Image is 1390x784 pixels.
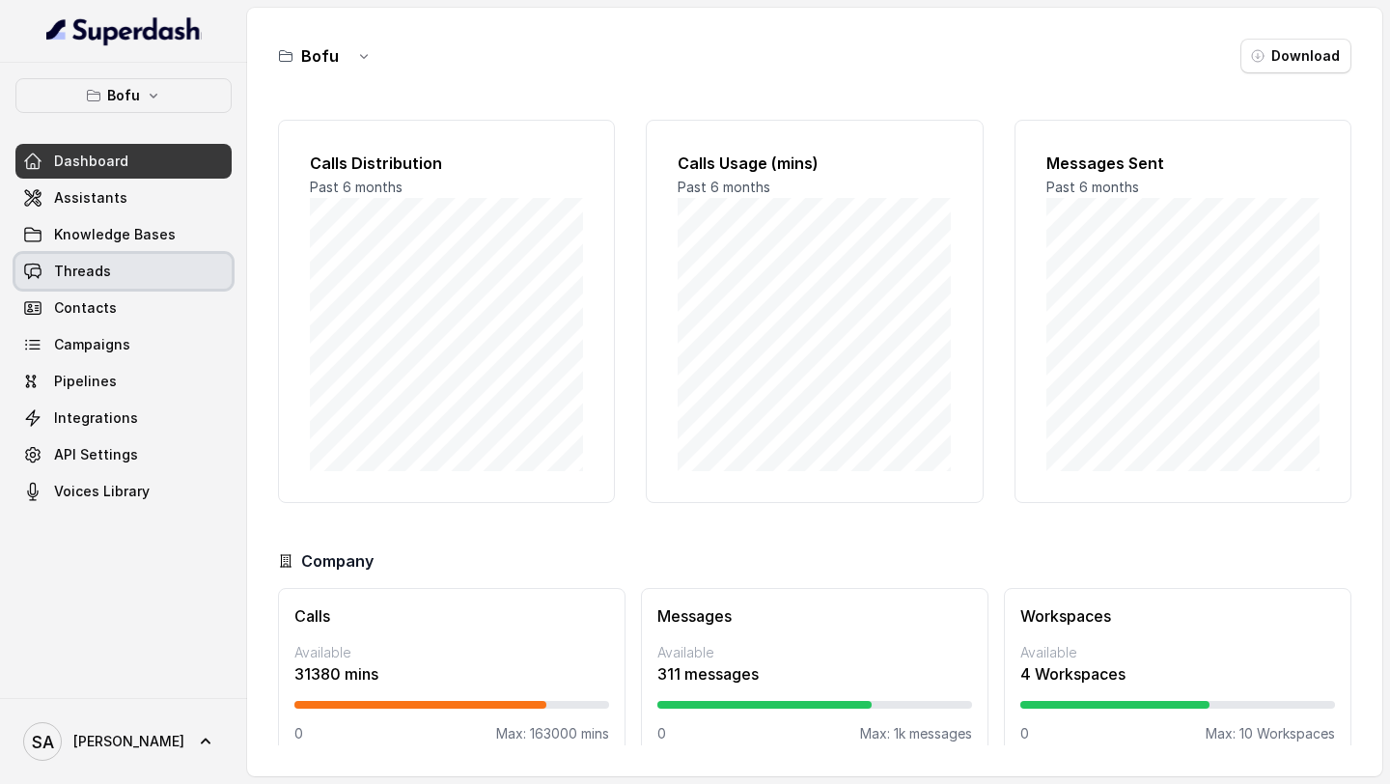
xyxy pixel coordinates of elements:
[73,732,184,751] span: [PERSON_NAME]
[15,144,232,179] a: Dashboard
[1206,724,1335,743] p: Max: 10 Workspaces
[54,408,138,428] span: Integrations
[310,179,403,195] span: Past 6 months
[15,714,232,769] a: [PERSON_NAME]
[294,724,303,743] p: 0
[657,643,972,662] p: Available
[15,254,232,289] a: Threads
[310,152,583,175] h2: Calls Distribution
[294,662,609,686] p: 31380 mins
[1046,152,1320,175] h2: Messages Sent
[54,262,111,281] span: Threads
[15,181,232,215] a: Assistants
[1020,662,1335,686] p: 4 Workspaces
[1046,179,1139,195] span: Past 6 months
[54,445,138,464] span: API Settings
[1020,643,1335,662] p: Available
[54,152,128,171] span: Dashboard
[657,662,972,686] p: 311 messages
[15,437,232,472] a: API Settings
[15,327,232,362] a: Campaigns
[54,482,150,501] span: Voices Library
[301,44,339,68] h3: Bofu
[15,217,232,252] a: Knowledge Bases
[301,549,374,573] h3: Company
[657,604,972,628] h3: Messages
[15,401,232,435] a: Integrations
[15,78,232,113] button: Bofu
[15,364,232,399] a: Pipelines
[32,732,54,752] text: SA
[54,335,130,354] span: Campaigns
[107,84,140,107] p: Bofu
[294,643,609,662] p: Available
[54,225,176,244] span: Knowledge Bases
[54,372,117,391] span: Pipelines
[1020,724,1029,743] p: 0
[657,724,666,743] p: 0
[294,604,609,628] h3: Calls
[46,15,202,46] img: light.svg
[54,298,117,318] span: Contacts
[496,724,609,743] p: Max: 163000 mins
[1240,39,1351,73] button: Download
[54,188,127,208] span: Assistants
[1020,604,1335,628] h3: Workspaces
[15,474,232,509] a: Voices Library
[678,179,770,195] span: Past 6 months
[678,152,951,175] h2: Calls Usage (mins)
[15,291,232,325] a: Contacts
[860,724,972,743] p: Max: 1k messages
